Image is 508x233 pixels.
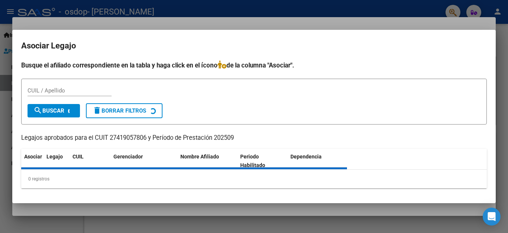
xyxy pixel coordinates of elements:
span: Borrar Filtros [93,107,146,114]
span: Asociar [24,154,42,160]
datatable-header-cell: Asociar [21,149,44,173]
p: Legajos aprobados para el CUIT 27419057806 y Período de Prestación 202509 [21,133,487,143]
datatable-header-cell: Nombre Afiliado [177,149,237,173]
button: Borrar Filtros [86,103,163,118]
mat-icon: search [33,106,42,115]
datatable-header-cell: Gerenciador [110,149,177,173]
span: Legajo [46,154,63,160]
span: Nombre Afiliado [180,154,219,160]
div: Open Intercom Messenger [483,208,501,226]
span: Periodo Habilitado [240,154,265,168]
span: CUIL [73,154,84,160]
datatable-header-cell: CUIL [70,149,110,173]
span: Gerenciador [113,154,143,160]
mat-icon: delete [93,106,102,115]
span: Buscar [33,107,64,114]
button: Buscar [28,104,80,117]
h2: Asociar Legajo [21,39,487,53]
datatable-header-cell: Periodo Habilitado [237,149,287,173]
datatable-header-cell: Legajo [44,149,70,173]
h4: Busque el afiliado correspondiente en la tabla y haga click en el ícono de la columna "Asociar". [21,60,487,70]
datatable-header-cell: Dependencia [287,149,347,173]
span: Dependencia [290,154,322,160]
div: 0 registros [21,170,487,188]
